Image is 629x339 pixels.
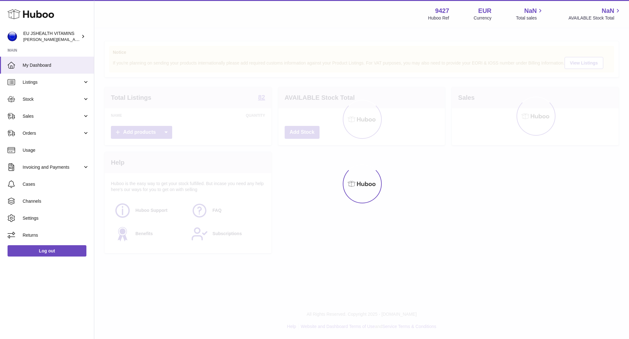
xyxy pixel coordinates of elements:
span: Returns [23,232,89,238]
span: Channels [23,198,89,204]
span: Sales [23,113,83,119]
span: Orders [23,130,83,136]
a: NaN Total sales [516,7,544,21]
span: NaN [602,7,614,15]
span: Usage [23,147,89,153]
div: Huboo Ref [428,15,449,21]
span: Stock [23,96,83,102]
img: laura@jessicasepel.com [8,32,17,41]
span: [PERSON_NAME][EMAIL_ADDRESS][DOMAIN_NAME] [23,37,126,42]
a: NaN AVAILABLE Stock Total [568,7,621,21]
div: Currency [474,15,492,21]
span: AVAILABLE Stock Total [568,15,621,21]
span: NaN [524,7,537,15]
div: EU JSHEALTH VITAMINS [23,31,80,42]
span: Cases [23,181,89,187]
span: My Dashboard [23,62,89,68]
span: Listings [23,79,83,85]
strong: 9427 [435,7,449,15]
strong: EUR [478,7,491,15]
span: Invoicing and Payments [23,164,83,170]
span: Settings [23,215,89,221]
a: Log out [8,245,86,257]
span: Total sales [516,15,544,21]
